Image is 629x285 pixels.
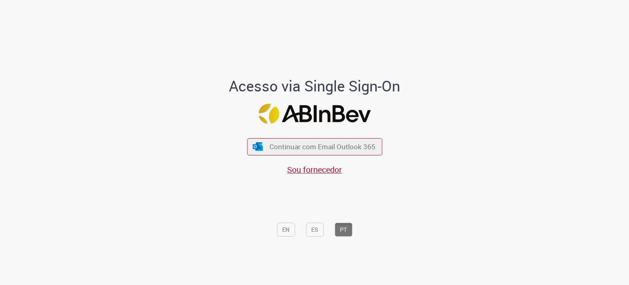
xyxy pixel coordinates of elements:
button: PT [335,223,352,237]
h1: Acesso via Single Sign-On [201,78,428,94]
span: Continuar com Email Outlook 365 [269,142,376,151]
button: EN [277,223,295,237]
button: ES [306,223,324,237]
img: Logo ABInBev [258,104,371,124]
button: ícone Azure/Microsoft 360 Continuar com Email Outlook 365 [247,138,382,155]
img: ícone Azure/Microsoft 360 [252,142,264,151]
a: Sou fornecedor [287,164,342,175]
